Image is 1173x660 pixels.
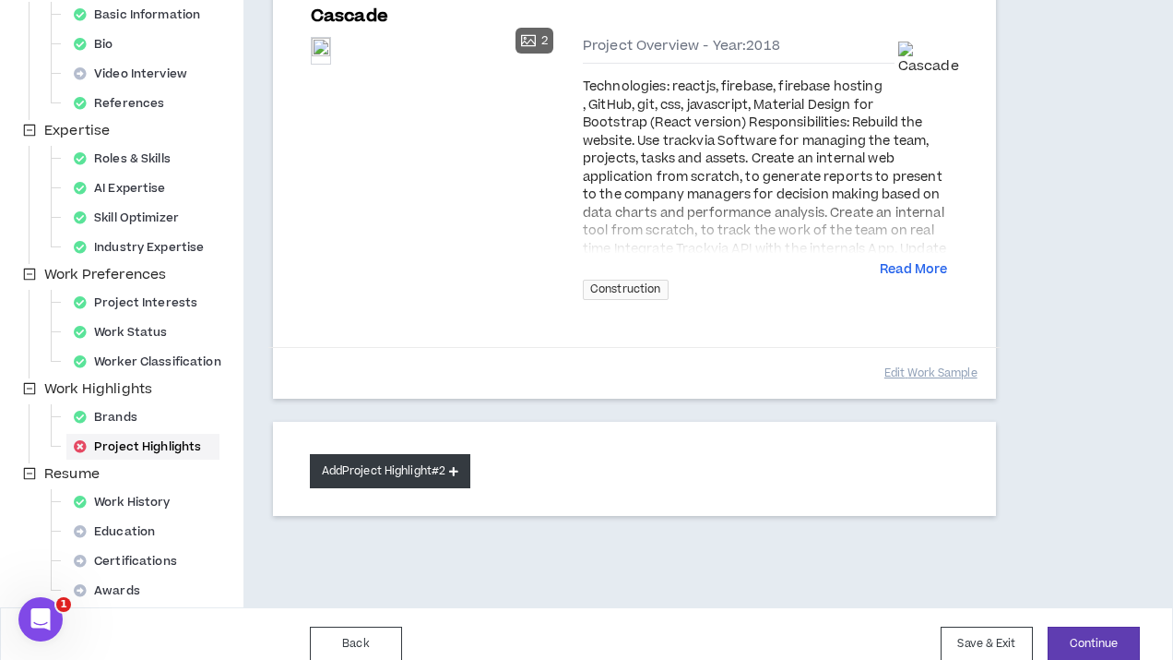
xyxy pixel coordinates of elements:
span: minus-square [23,268,36,281]
span: 1 [56,597,71,612]
div: Project Interests [66,290,216,316]
span: minus-square [23,382,36,395]
button: Edit Work Sample [884,357,977,390]
div: Basic Information [66,2,219,28]
div: Skill Optimizer [66,205,197,231]
img: Cascade [898,42,959,77]
button: Read More [880,261,947,280]
div: Awards [66,578,159,604]
div: Certifications [66,548,195,574]
span: Work Preferences [44,265,166,284]
span: Work Highlights [41,378,156,401]
div: Work History [66,489,189,515]
button: AddProject Highlight#2 [310,454,471,488]
div: Worker Classification [66,349,240,375]
span: Construction [583,280,669,300]
div: Brands [66,404,156,430]
div: References [66,90,183,116]
span: minus-square [23,467,36,480]
span: Resume [41,463,103,486]
div: Roles & Skills [66,146,189,172]
div: Education [66,519,173,545]
span: Work Preferences [41,264,170,286]
span: Expertise [44,121,110,140]
div: Video Interview [66,61,206,87]
span: Project Overview - Year: 2018 [583,37,780,55]
span: minus-square [23,124,36,137]
div: AI Expertise [66,175,184,201]
span: Expertise [41,120,113,142]
h5: Cascade [311,4,388,30]
iframe: Intercom live chat [18,597,63,642]
div: Technologies: reactjs, firebase, firebase hosting , GitHub, git, css, javascript, Material Design... [583,78,958,294]
div: Industry Expertise [66,234,222,260]
div: Project Highlights [66,434,219,460]
div: Work Status [66,319,185,345]
span: Work Highlights [44,379,152,399]
div: Bio [66,31,132,57]
span: Resume [44,464,100,484]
